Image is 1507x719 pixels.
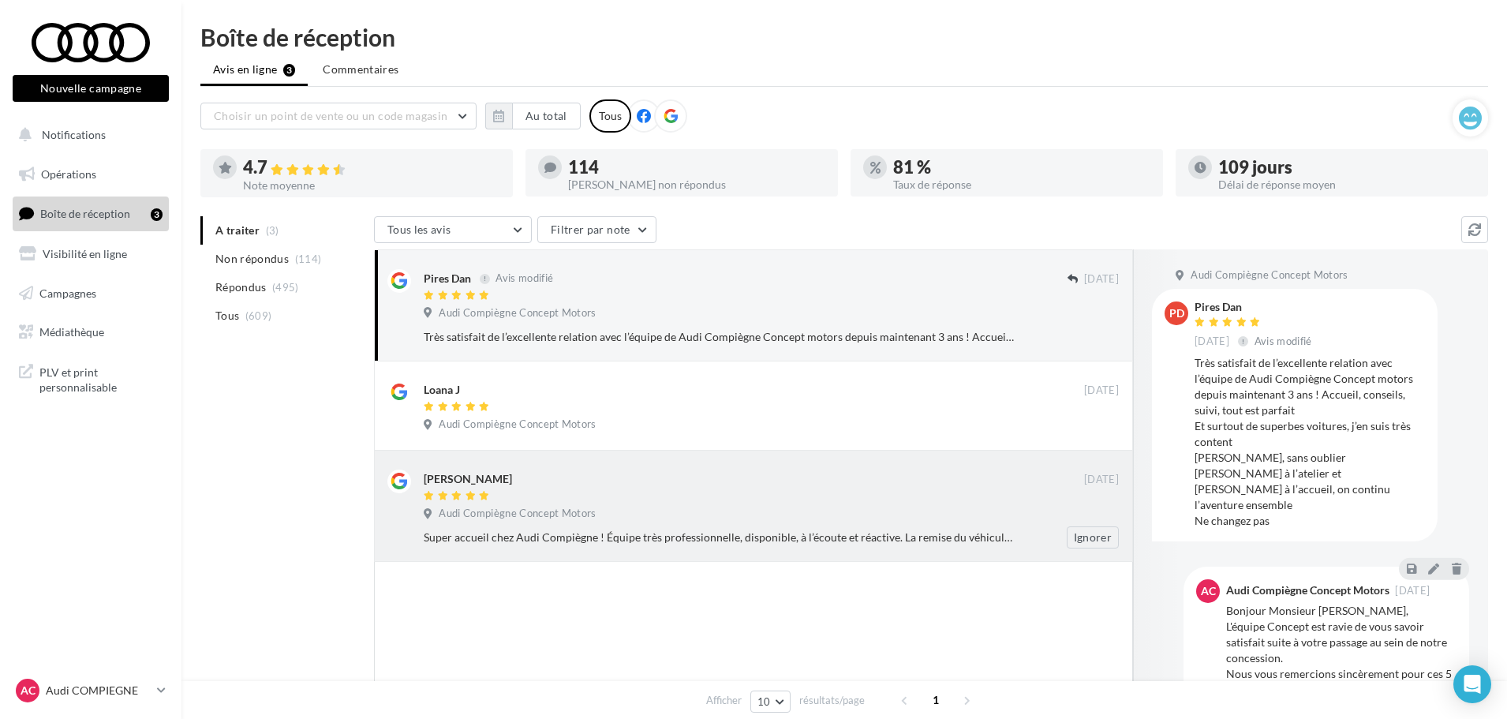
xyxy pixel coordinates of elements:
span: Audi Compiègne Concept Motors [439,507,596,521]
span: [DATE] [1084,473,1119,487]
div: 3 [151,208,163,221]
div: Note moyenne [243,180,500,191]
button: Tous les avis [374,216,532,243]
button: Au total [485,103,581,129]
span: Avis modifié [495,272,553,285]
span: Campagnes [39,286,96,299]
span: Commentaires [323,62,398,77]
div: Loana J [424,382,460,398]
span: [DATE] [1084,272,1119,286]
span: [DATE] [1084,384,1119,398]
a: AC Audi COMPIEGNE [13,676,169,706]
span: résultats/page [799,693,865,708]
div: Très satisfait de l’excellente relation avec l’équipe de Audi Compiègne Concept motors depuis mai... [424,329,1016,345]
button: Nouvelle campagne [13,75,169,102]
p: Audi COMPIEGNE [46,683,151,698]
span: Audi Compiègne Concept Motors [439,418,596,432]
span: PLV et print personnalisable [39,361,163,395]
span: [DATE] [1195,335,1229,349]
span: Afficher [706,693,742,708]
span: [DATE] [1395,586,1430,596]
button: 10 [750,691,791,713]
div: Taux de réponse [893,179,1150,190]
div: [PERSON_NAME] non répondus [568,179,825,190]
span: AC [1201,583,1216,599]
div: Délai de réponse moyen [1218,179,1475,190]
button: Filtrer par note [537,216,656,243]
button: Ignorer [1067,526,1119,549]
span: Avis modifié [1255,335,1312,347]
span: Audi Compiègne Concept Motors [1191,268,1348,283]
div: Pires Dan [1195,301,1315,313]
div: Boîte de réception [200,25,1488,49]
a: PLV et print personnalisable [9,355,172,402]
a: Visibilité en ligne [9,238,172,271]
div: Super accueil chez Audi Compiègne ! Équipe très professionnelle, disponible, à l’écoute et réacti... [424,530,1016,545]
button: Notifications [9,118,166,152]
span: Tous [215,308,239,324]
div: Tous [589,99,631,133]
a: Campagnes [9,277,172,310]
div: 81 % [893,159,1150,176]
span: PD [1169,305,1184,321]
div: 4.7 [243,159,500,177]
button: Choisir un point de vente ou un code magasin [200,103,477,129]
span: Tous les avis [387,223,451,236]
span: Notifications [42,128,106,141]
div: [PERSON_NAME] [424,471,512,487]
div: Audi Compiègne Concept Motors [1226,585,1389,596]
span: AC [21,683,36,698]
span: 1 [923,687,948,713]
span: Audi Compiègne Concept Motors [439,306,596,320]
span: Opérations [41,167,96,181]
span: Choisir un point de vente ou un code magasin [214,109,447,122]
a: Opérations [9,158,172,191]
span: Boîte de réception [40,207,130,220]
div: Pires Dan [424,271,471,286]
span: Non répondus [215,251,289,267]
span: (609) [245,309,272,322]
div: Open Intercom Messenger [1453,665,1491,703]
a: Boîte de réception3 [9,197,172,230]
span: Visibilité en ligne [43,247,127,260]
span: (495) [272,281,299,294]
div: 114 [568,159,825,176]
button: Au total [512,103,581,129]
span: (114) [295,253,322,265]
div: Très satisfait de l’excellente relation avec l’équipe de Audi Compiègne Concept motors depuis mai... [1195,355,1425,529]
div: 109 jours [1218,159,1475,176]
span: 10 [757,695,771,708]
span: Répondus [215,279,267,295]
a: Médiathèque [9,316,172,349]
span: Médiathèque [39,325,104,339]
